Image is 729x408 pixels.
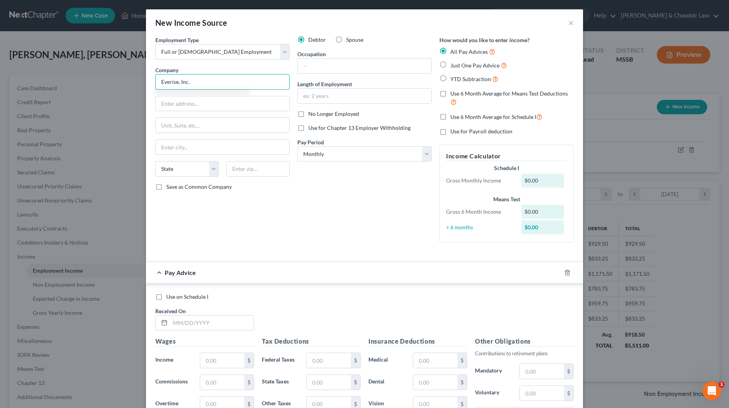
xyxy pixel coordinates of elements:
[307,353,351,368] input: 0.00
[258,374,302,390] label: State Taxes
[298,89,431,103] input: ex: 2 years
[226,161,290,177] input: Enter zip...
[413,375,457,390] input: 0.00
[450,90,568,97] span: Use 6 Month Average for Means Test Deductions
[351,353,360,368] div: $
[155,337,254,346] h5: Wages
[308,124,411,131] span: Use for Chapter 13 Employer Withholding
[308,36,326,43] span: Debtor
[475,337,574,346] h5: Other Obligations
[308,110,359,117] span: No Longer Employed
[364,353,409,368] label: Medical
[521,220,564,234] div: $0.00
[368,337,467,346] h5: Insurance Deductions
[170,316,254,330] input: MM/DD/YYYY
[450,62,500,69] span: Just One Pay Advice
[564,386,573,401] div: $
[298,59,431,73] input: --
[442,177,517,184] div: Gross Monthly Income
[520,364,564,379] input: 0.00
[151,374,196,390] label: Commissions
[450,48,488,55] span: All Pay Advices
[457,375,467,390] div: $
[471,385,516,401] label: Voluntary
[244,353,254,368] div: $
[262,337,361,346] h5: Tax Deductions
[364,374,409,390] label: Dental
[442,208,517,216] div: Gross 6 Month Income
[446,151,567,161] h5: Income Calculator
[450,76,491,82] span: YTD Subtraction
[450,114,536,120] span: Use 6 Month Average for Schedule I
[156,118,289,133] input: Unit, Suite, etc...
[165,269,196,276] span: Pay Advice
[450,128,512,135] span: Use for Payroll deduction
[258,353,302,368] label: Federal Taxes
[155,17,228,28] div: New Income Source
[568,18,574,27] button: ×
[166,183,232,190] span: Save as Common Company
[156,140,289,154] input: Enter city...
[442,224,517,231] div: ÷ 6 months
[457,353,467,368] div: $
[475,349,574,357] p: Contributions to retirement plans
[297,50,326,58] label: Occupation
[446,195,567,203] div: Means Test
[702,381,721,400] iframe: Intercom live chat
[156,96,289,111] input: Enter address...
[521,205,564,219] div: $0.00
[346,36,363,43] span: Spouse
[520,386,564,401] input: 0.00
[155,37,199,43] span: Employment Type
[564,364,573,379] div: $
[200,375,244,390] input: 0.00
[351,375,360,390] div: $
[521,174,564,188] div: $0.00
[413,353,457,368] input: 0.00
[155,74,290,90] input: Search company by name...
[155,356,173,363] span: Income
[718,381,725,388] span: 1
[166,293,208,300] span: Use on Schedule I
[439,36,530,44] label: How would you like to enter income?
[297,80,352,88] label: Length of Employment
[155,67,178,73] span: Company
[297,139,324,145] span: Pay Period
[155,308,186,314] span: Received On
[200,353,244,368] input: 0.00
[307,375,351,390] input: 0.00
[446,164,567,172] div: Schedule I
[244,375,254,390] div: $
[471,364,516,379] label: Mandatory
